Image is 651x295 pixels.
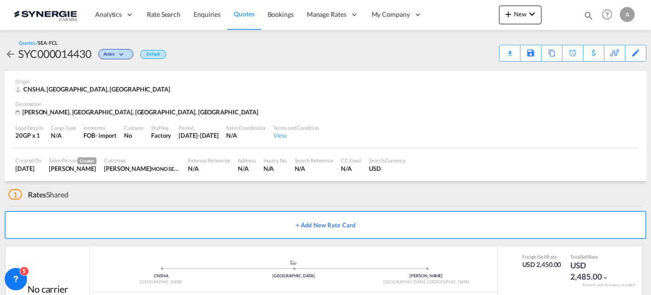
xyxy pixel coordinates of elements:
[18,46,91,61] div: SYC000014430
[360,273,492,279] div: [PERSON_NAME]
[520,45,541,61] div: Save As Template
[151,165,184,172] span: MONO SERRA
[5,46,18,61] div: icon-arrow-left
[234,10,254,18] span: Quotes
[15,131,43,140] div: 20GP x 1
[15,164,42,173] div: 29 Aug 2025
[15,100,636,107] div: Destination
[539,254,547,260] span: Sell
[503,10,538,18] span: New
[14,4,77,25] img: 1f56c880d42311ef80fc7dca854c8e59.png
[179,124,219,131] div: Period
[151,131,171,140] div: Factory Stuffing
[15,108,261,117] div: CACAL, Calgary, AB, North America
[341,157,361,164] div: CC Email
[5,211,646,239] button: + Add New Rate Card
[95,131,117,140] div: - import
[49,164,97,173] div: Adriana Groposila
[295,157,333,164] div: Search Reference
[295,164,333,173] div: N/A
[369,164,406,173] div: USD
[504,47,515,54] md-icon: icon-download
[83,124,117,131] div: Incoterms
[51,124,76,131] div: Cargo Type
[98,49,133,59] div: Change Status Here
[104,51,117,60] span: Active
[238,164,256,173] div: N/A
[602,274,609,281] md-icon: icon-chevron-down
[151,124,171,131] div: Stuffing
[273,131,319,140] div: View
[188,157,230,164] div: External Reference
[581,254,589,260] span: Sell
[238,157,256,164] div: Address
[140,50,166,59] div: Default
[599,7,620,23] div: Help
[147,10,180,18] span: Rate Search
[226,131,266,140] div: N/A
[273,124,319,131] div: Terms and Condition
[504,45,515,54] div: Quote PDF is not available at this time
[268,10,294,18] span: Bookings
[188,164,230,173] div: N/A
[583,10,594,21] md-icon: icon-magnify
[95,10,122,19] span: Analytics
[599,7,615,22] span: Help
[307,10,346,19] span: Manage Rates
[570,253,617,260] div: Total Rate
[263,157,287,164] div: Inquiry No.
[194,10,221,18] span: Enquiries
[583,10,594,24] div: icon-magnify
[522,253,561,260] div: Freight Rate
[117,52,128,57] md-icon: icon-chevron-down
[620,7,635,22] div: A
[91,46,136,61] div: Change Status Here
[15,124,43,131] div: Load Details
[179,131,219,140] div: 14 Sep 2025
[263,164,287,173] div: N/A
[369,157,406,164] div: Search Currency
[526,8,538,20] md-icon: icon-chevron-down
[15,78,636,85] div: Origin
[49,157,97,164] div: Sales Person
[8,189,22,200] span: 1
[104,157,180,164] div: Customer
[95,279,227,285] div: [GEOGRAPHIC_DATA]
[124,124,144,131] div: Customs
[226,124,266,131] div: Sales Coordinator
[5,49,16,60] md-icon: icon-arrow-left
[360,279,492,285] div: [GEOGRAPHIC_DATA], [GEOGRAPHIC_DATA]
[499,6,541,24] button: icon-plus 400-fgNewicon-chevron-down
[15,157,42,164] div: Created On
[19,39,58,46] div: Quotes /SEA-FCL
[227,273,360,279] div: [GEOGRAPHIC_DATA]
[104,164,180,173] div: ANGELO MASTROMONACO
[8,190,69,200] div: Shared
[372,10,410,19] span: My Company
[570,260,617,282] div: USD 2,485.00
[83,131,95,140] div: FOB
[28,190,47,199] span: Rates
[503,8,514,20] md-icon: icon-plus 400-fg
[15,85,173,93] div: CNSHA, Port of Shanghai, Asia
[23,85,170,93] span: CNSHA, [GEOGRAPHIC_DATA], [GEOGRAPHIC_DATA]
[341,164,361,173] div: N/A
[288,260,299,265] md-icon: assets/icons/custom/ship-fill.svg
[522,260,561,269] div: USD 2,450.00
[575,282,642,288] div: Remark and Inclusion included
[7,246,40,281] iframe: Chat
[77,157,97,164] span: Creator
[38,40,57,46] span: SEA-FCL
[124,131,144,140] div: No
[95,273,227,279] div: CNSHA
[51,131,76,140] div: N/A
